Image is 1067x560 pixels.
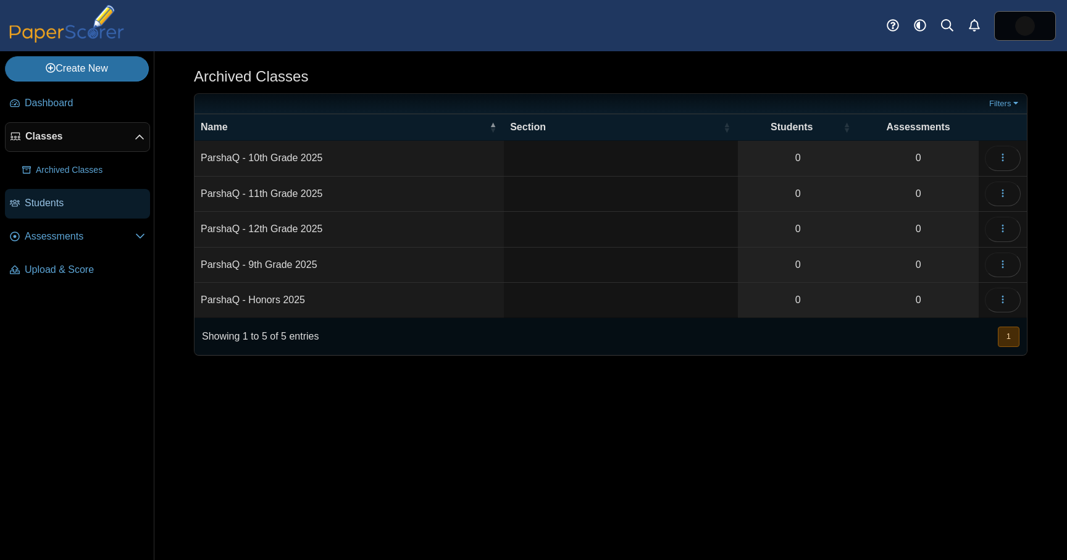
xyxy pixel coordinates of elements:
[194,66,308,87] h1: Archived Classes
[998,327,1019,347] button: 1
[771,122,813,132] span: Students
[5,5,128,43] img: PaperScorer
[986,98,1024,110] a: Filters
[195,248,504,283] td: ParshaQ - 9th Grade 2025
[195,141,504,176] td: ParshaQ - 10th Grade 2025
[1015,16,1035,36] span: Dena Szpilzinger
[25,196,145,210] span: Students
[25,230,135,243] span: Assessments
[36,164,145,177] span: Archived Classes
[25,96,145,110] span: Dashboard
[843,114,850,140] span: Students : Activate to sort
[17,156,150,185] a: Archived Classes
[25,263,145,277] span: Upload & Score
[997,327,1019,347] nav: pagination
[858,283,979,317] a: 0
[195,283,504,318] td: ParshaQ - Honors 2025
[1015,16,1035,36] img: ps.YQphMh5fh5Aef9Eh
[195,318,319,355] div: Showing 1 to 5 of 5 entries
[489,114,496,140] span: Name : Activate to invert sorting
[5,34,128,44] a: PaperScorer
[5,56,149,81] a: Create New
[25,130,135,143] span: Classes
[738,248,858,282] a: 0
[201,122,228,132] span: Name
[738,177,858,211] a: 0
[738,283,858,317] a: 0
[5,189,150,219] a: Students
[510,122,546,132] span: Section
[5,89,150,119] a: Dashboard
[738,141,858,175] a: 0
[858,177,979,211] a: 0
[858,248,979,282] a: 0
[887,122,950,132] span: Assessments
[858,141,979,175] a: 0
[738,212,858,246] a: 0
[994,11,1056,41] a: ps.YQphMh5fh5Aef9Eh
[5,122,150,152] a: Classes
[961,12,988,40] a: Alerts
[5,256,150,285] a: Upload & Score
[195,177,504,212] td: ParshaQ - 11th Grade 2025
[723,114,730,140] span: Section : Activate to sort
[5,222,150,252] a: Assessments
[858,212,979,246] a: 0
[195,212,504,247] td: ParshaQ - 12th Grade 2025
